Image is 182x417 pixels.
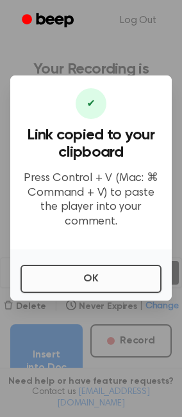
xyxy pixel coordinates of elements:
[21,171,161,229] p: Press Control + V (Mac: ⌘ Command + V) to paste the player into your comment.
[13,8,85,33] a: Beep
[76,88,106,119] div: ✔
[21,265,161,293] button: OK
[107,5,169,36] a: Log Out
[21,127,161,161] h3: Link copied to your clipboard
